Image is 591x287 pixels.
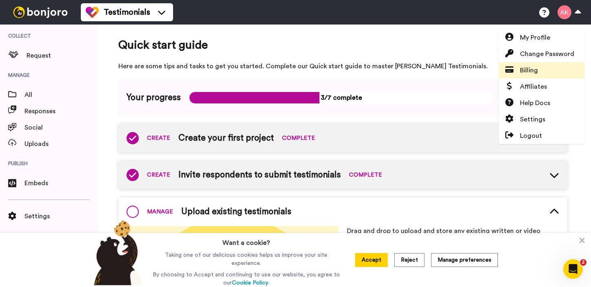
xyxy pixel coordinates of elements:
[104,7,150,18] span: Testimonials
[499,46,584,62] a: Change Password
[151,271,342,287] p: By choosing to Accept and continuing to use our website, you agree to our .
[232,280,268,286] a: Cookie Policy
[24,106,98,116] span: Responses
[147,208,173,216] span: MANAGE
[178,169,341,181] span: Invite respondents to submit testimonials
[222,233,270,248] h3: Want a cookie?
[118,61,567,71] span: Here are some tips and tasks to get you started. Complete our Quick start guide to master [PERSON...
[24,139,98,149] span: Uploads
[520,49,574,59] span: Change Password
[87,220,147,285] img: bear-with-cookie.png
[394,253,424,267] button: Reject
[24,211,98,221] span: Settings
[499,95,584,111] a: Help Docs
[24,90,98,100] span: All
[499,29,584,46] a: My Profile
[118,37,567,53] span: Quick start guide
[24,178,98,188] span: Embeds
[563,259,583,279] iframe: Intercom live chat
[178,132,274,144] span: Create your first project
[499,111,584,128] a: Settings
[355,253,388,267] button: Accept
[349,171,382,179] span: COMPLETE
[347,226,559,246] p: Drag and drop to upload and store any existing written or video testimonials from other sources.
[189,92,493,104] span: 3/7 complete
[147,171,170,179] span: CREATE
[520,114,545,124] span: Settings
[86,6,99,19] img: tm-color.svg
[282,134,315,142] span: COMPLETE
[499,128,584,144] a: Logout
[520,98,550,108] span: Help Docs
[127,92,181,104] span: Your progress
[499,78,584,95] a: Affiliates
[10,7,71,18] img: bj-logo-header-white.svg
[499,62,584,78] a: Billing
[151,251,342,267] p: Taking one of our delicious cookies helps us improve your site experience.
[580,259,587,266] span: 2
[181,206,291,218] span: Upload existing testimonials
[520,82,547,92] span: Affiliates
[147,134,170,142] span: CREATE
[520,65,538,75] span: Billing
[431,253,498,267] button: Manage preferences
[520,131,542,141] span: Logout
[24,123,98,132] span: Social
[520,33,550,43] span: My Profile
[27,51,98,61] span: Request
